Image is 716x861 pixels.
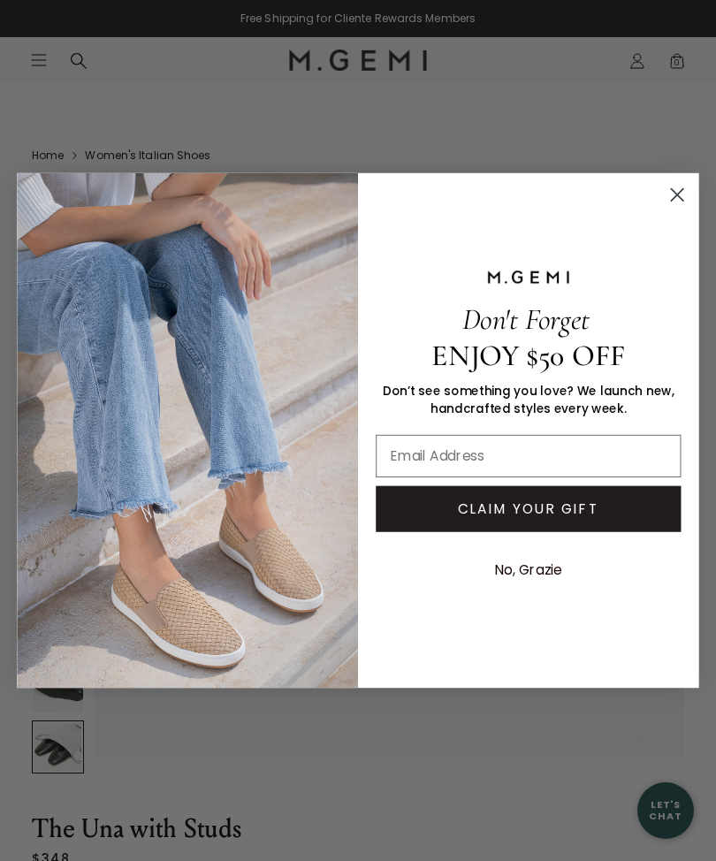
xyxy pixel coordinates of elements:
[431,338,625,374] span: ENJOY $50 OFF
[486,549,570,591] button: No, Grazie
[376,435,681,477] input: Email Address
[486,270,571,285] img: M.GEMI
[17,173,358,689] img: M.Gemi
[662,179,692,210] button: Close dialog
[383,382,674,417] span: Don’t see something you love? We launch new, handcrafted styles every week.
[376,485,681,531] button: CLAIM YOUR GIFT
[462,301,590,338] span: Don't Forget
